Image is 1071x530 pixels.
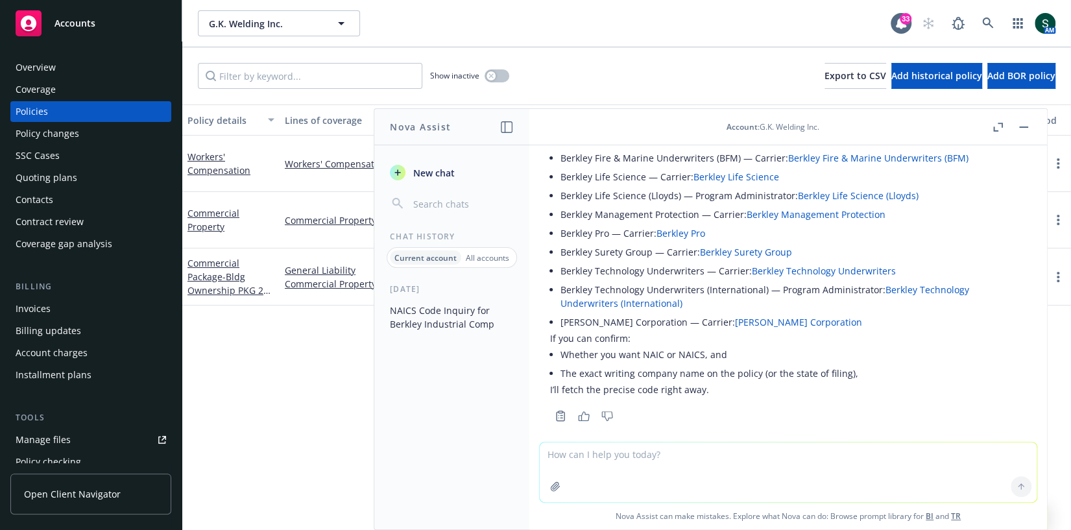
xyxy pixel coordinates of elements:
[560,280,1026,313] li: Berkley Technology Underwriters (International) — Program Administrator:
[385,161,519,184] button: New chat
[891,69,982,82] span: Add historical policy
[10,452,171,472] a: Policy checking
[285,114,422,127] div: Lines of coverage
[824,63,886,89] button: Export to CSV
[16,79,56,100] div: Coverage
[799,104,909,136] button: Expiration date
[16,189,53,210] div: Contacts
[900,13,911,25] div: 33
[16,429,71,450] div: Manage files
[1035,13,1055,34] img: photo
[1050,212,1066,228] a: more
[788,152,969,164] a: Berkley Fire & Marine Underwriters (BFM)
[560,149,1026,167] li: Berkley Fire & Marine Underwriters (BFM) — Carrier:
[693,171,779,183] a: Berkley Life Science
[54,18,95,29] span: Accounts
[16,57,56,78] div: Overview
[926,511,933,522] a: BI
[10,101,171,122] a: Policies
[10,411,171,424] div: Tools
[187,114,260,127] div: Policy details
[10,79,171,100] a: Coverage
[10,429,171,450] a: Manage files
[198,63,422,89] input: Filter by keyword...
[16,211,84,232] div: Contract review
[727,121,758,132] span: Account
[16,167,77,188] div: Quoting plans
[390,120,451,134] h1: Nova Assist
[385,300,519,335] button: NAICS Code Inquiry for Berkley Industrial Comp
[951,511,961,522] a: TR
[987,69,1055,82] span: Add BOR policy
[824,69,886,82] span: Export to CSV
[560,243,1026,261] li: Berkley Surety Group — Carrier:
[727,121,819,132] div: : G.K. Welding Inc.
[285,263,437,277] a: General Liability
[560,205,1026,224] li: Berkley Management Protection — Carrier:
[891,63,982,89] button: Add historical policy
[187,207,239,233] a: Commercial Property
[187,271,272,310] span: - Bldg Ownership PKG 25-26
[1005,10,1031,36] a: Switch app
[597,407,618,425] button: Thumbs down
[10,57,171,78] a: Overview
[16,145,60,166] div: SSC Cases
[430,70,479,81] span: Show inactive
[560,313,1026,331] li: [PERSON_NAME] Corporation — Carrier:
[374,231,529,242] div: Chat History
[10,211,171,232] a: Contract review
[442,104,572,136] button: Policy number
[10,145,171,166] a: SSC Cases
[10,320,171,341] a: Billing updates
[187,257,272,310] a: Commercial Package
[1050,269,1066,285] a: more
[16,452,81,472] div: Policy checking
[16,101,48,122] div: Policies
[555,410,566,422] svg: Copy to clipboard
[16,320,81,341] div: Billing updates
[280,104,442,136] button: Lines of coverage
[915,10,941,36] a: Start snowing
[285,277,437,291] a: Commercial Property
[656,227,705,239] a: Berkley Pro
[16,365,91,385] div: Installment plans
[1050,156,1066,171] a: more
[209,17,321,30] span: G.K. Welding Inc.
[10,123,171,144] a: Policy changes
[550,331,1026,345] p: If you can confirm:
[10,298,171,319] a: Invoices
[747,208,885,221] a: Berkley Management Protection
[10,280,171,293] div: Billing
[10,5,171,42] a: Accounts
[187,151,250,176] a: Workers' Compensation
[945,10,971,36] a: Report a Bug
[285,157,437,171] a: Workers' Compensation
[198,10,360,36] button: G.K. Welding Inc.
[560,186,1026,205] li: Berkley Life Science (Lloyds) — Program Administrator:
[975,10,1001,36] a: Search
[16,343,88,363] div: Account charges
[411,195,514,213] input: Search chats
[10,189,171,210] a: Contacts
[752,265,896,277] a: Berkley Technology Underwriters
[701,104,799,136] button: Effective date
[560,167,1026,186] li: Berkley Life Science — Carrier:
[572,104,701,136] button: Market details
[10,343,171,363] a: Account charges
[411,166,455,180] span: New chat
[735,316,862,328] a: [PERSON_NAME] Corporation
[10,167,171,188] a: Quoting plans
[16,123,79,144] div: Policy changes
[466,252,509,263] p: All accounts
[560,261,1026,280] li: Berkley Technology Underwriters — Carrier:
[374,283,529,295] div: [DATE]
[700,246,792,258] a: Berkley Surety Group
[16,234,112,254] div: Coverage gap analysis
[987,63,1055,89] button: Add BOR policy
[10,365,171,385] a: Installment plans
[560,345,1026,364] li: Whether you want NAIC or NAICS, and
[182,104,280,136] button: Policy details
[285,213,437,227] a: Commercial Property
[394,252,457,263] p: Current account
[909,104,987,136] button: Premium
